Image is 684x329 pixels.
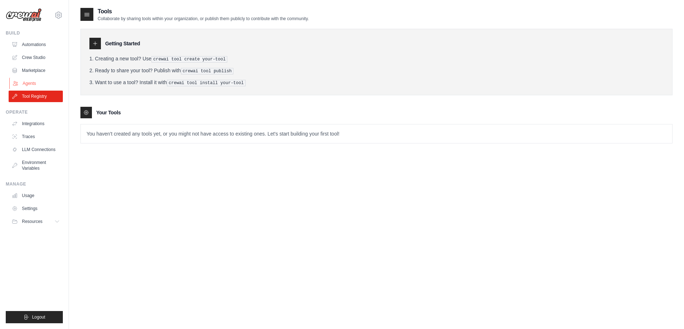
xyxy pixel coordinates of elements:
[167,80,246,86] pre: crewai tool install your-tool
[89,79,664,86] li: Want to use a tool? Install it with
[6,109,63,115] div: Operate
[89,67,664,74] li: Ready to share your tool? Publish with
[9,65,63,76] a: Marketplace
[9,190,63,201] a: Usage
[9,52,63,63] a: Crew Studio
[152,56,228,63] pre: crewai tool create your-tool
[96,109,121,116] h3: Your Tools
[9,78,64,89] a: Agents
[89,55,664,63] li: Creating a new tool? Use
[9,118,63,129] a: Integrations
[9,157,63,174] a: Environment Variables
[9,144,63,155] a: LLM Connections
[9,131,63,142] a: Traces
[105,40,140,47] h3: Getting Started
[81,124,672,143] p: You haven't created any tools yet, or you might not have access to existing ones. Let's start bui...
[32,314,45,320] span: Logout
[9,39,63,50] a: Automations
[6,181,63,187] div: Manage
[6,311,63,323] button: Logout
[98,7,309,16] h2: Tools
[6,30,63,36] div: Build
[22,219,42,224] span: Resources
[9,216,63,227] button: Resources
[9,203,63,214] a: Settings
[6,8,42,22] img: Logo
[98,16,309,22] p: Collaborate by sharing tools within your organization, or publish them publicly to contribute wit...
[181,68,234,74] pre: crewai tool publish
[9,91,63,102] a: Tool Registry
